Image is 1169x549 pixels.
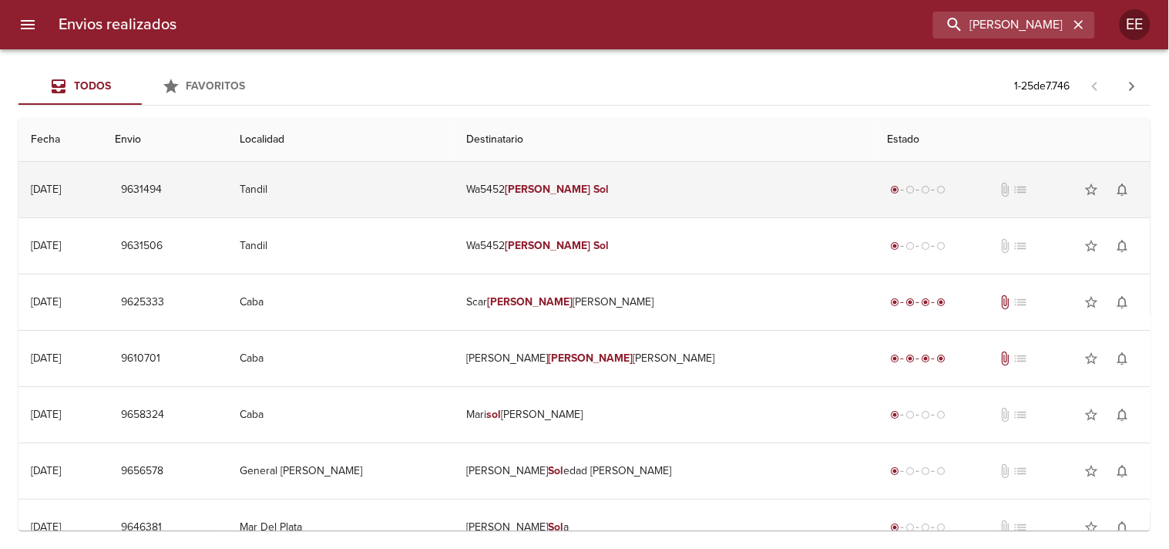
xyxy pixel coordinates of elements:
[921,523,930,532] span: radio_button_unchecked
[933,12,1069,39] input: buscar
[454,118,875,162] th: Destinatario
[31,239,61,252] div: [DATE]
[875,118,1151,162] th: Estado
[31,295,61,308] div: [DATE]
[997,182,1013,197] span: No tiene documentos adjuntos
[936,410,946,419] span: radio_button_unchecked
[905,241,915,251] span: radio_button_unchecked
[1084,407,1100,423] span: star_border
[905,466,915,476] span: radio_button_unchecked
[887,351,949,366] div: Entregado
[1107,287,1138,318] button: Activar notificaciones
[454,331,875,386] td: [PERSON_NAME] [PERSON_NAME]
[31,464,61,477] div: [DATE]
[227,118,454,162] th: Localidad
[1115,351,1130,366] span: notifications_none
[905,185,915,194] span: radio_button_unchecked
[887,407,949,423] div: Generado
[121,180,162,200] span: 9631494
[115,514,168,542] button: 9646381
[31,352,61,365] div: [DATE]
[1115,238,1130,254] span: notifications_none
[505,183,590,196] em: [PERSON_NAME]
[921,185,930,194] span: radio_button_unchecked
[454,162,875,217] td: Wa5452
[890,185,899,194] span: radio_button_checked
[1115,407,1130,423] span: notifications_none
[1077,456,1107,487] button: Agregar a favoritos
[887,463,949,479] div: Generado
[1077,174,1107,205] button: Agregar a favoritos
[505,239,590,252] em: [PERSON_NAME]
[1013,520,1028,535] span: No tiene pedido asociado
[1084,295,1100,310] span: star_border
[1107,399,1138,430] button: Activar notificaciones
[227,331,454,386] td: Caba
[921,410,930,419] span: radio_button_unchecked
[887,520,949,535] div: Generado
[121,518,162,537] span: 9646381
[227,218,454,274] td: Tandil
[1077,343,1107,374] button: Agregar a favoritos
[1077,231,1107,261] button: Agregar a favoritos
[997,295,1013,310] span: Tiene documentos adjuntos
[1120,9,1151,40] div: Abrir información de usuario
[9,6,46,43] button: menu
[936,185,946,194] span: radio_button_unchecked
[890,298,899,307] span: radio_button_checked
[936,298,946,307] span: radio_button_checked
[1077,399,1107,430] button: Agregar a favoritos
[186,79,246,93] span: Favoritos
[227,387,454,443] td: Caba
[921,354,930,363] span: radio_button_checked
[1084,463,1100,479] span: star_border
[997,407,1013,423] span: No tiene documentos adjuntos
[887,182,949,197] div: Generado
[115,176,168,204] button: 9631494
[454,274,875,330] td: Scar [PERSON_NAME]
[227,162,454,217] td: Tandil
[548,464,563,477] em: Sol
[887,238,949,254] div: Generado
[487,295,573,308] em: [PERSON_NAME]
[227,443,454,499] td: General [PERSON_NAME]
[18,68,265,105] div: Tabs Envios
[905,410,915,419] span: radio_button_unchecked
[905,523,915,532] span: radio_button_unchecked
[59,12,176,37] h6: Envios realizados
[1114,68,1151,105] span: Pagina siguiente
[890,523,899,532] span: radio_button_checked
[1084,238,1100,254] span: star_border
[1013,238,1028,254] span: No tiene pedido asociado
[1013,351,1028,366] span: No tiene pedido asociado
[1077,78,1114,93] span: Pagina anterior
[1120,9,1151,40] div: EE
[921,241,930,251] span: radio_button_unchecked
[997,238,1013,254] span: No tiene documentos adjuntos
[1115,463,1130,479] span: notifications_none
[936,354,946,363] span: radio_button_checked
[454,218,875,274] td: Wa5452
[115,288,170,317] button: 9625333
[121,406,164,425] span: 9658324
[121,462,163,481] span: 9656578
[454,443,875,499] td: [PERSON_NAME] edad [PERSON_NAME]
[1013,407,1028,423] span: No tiene pedido asociado
[1115,520,1130,535] span: notifications_none
[887,295,949,310] div: Entregado
[1077,287,1107,318] button: Agregar a favoritos
[997,520,1013,535] span: No tiene documentos adjuntos
[1084,182,1100,197] span: star_border
[18,118,102,162] th: Fecha
[1013,295,1028,310] span: No tiene pedido asociado
[936,523,946,532] span: radio_button_unchecked
[121,293,164,312] span: 9625333
[890,410,899,419] span: radio_button_checked
[1077,512,1107,543] button: Agregar a favoritos
[593,239,609,252] em: Sol
[921,298,930,307] span: radio_button_checked
[548,520,563,534] em: Sol
[115,345,166,373] button: 9610701
[905,298,915,307] span: radio_button_checked
[1107,343,1138,374] button: Activar notificaciones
